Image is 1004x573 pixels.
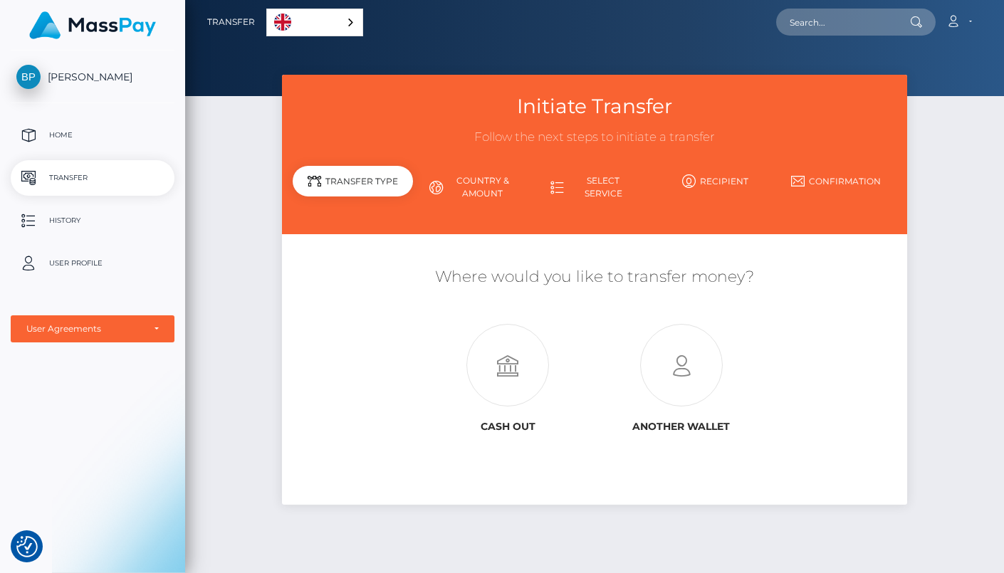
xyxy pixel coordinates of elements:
[11,160,174,196] a: Transfer
[293,93,896,120] h3: Initiate Transfer
[413,169,534,206] a: Country & Amount
[16,253,169,274] p: User Profile
[207,7,255,37] a: Transfer
[16,536,38,557] img: Revisit consent button
[11,246,174,281] a: User Profile
[16,125,169,146] p: Home
[293,166,414,196] div: Transfer Type
[605,421,758,433] h6: Another wallet
[534,169,655,206] a: Select Service
[655,169,776,194] a: Recipient
[293,169,414,206] a: Transfer Type
[11,70,174,83] span: [PERSON_NAME]
[432,421,584,433] h6: Cash out
[26,323,143,335] div: User Agreements
[266,9,363,36] div: Language
[11,203,174,238] a: History
[266,9,363,36] aside: Language selected: English
[29,11,156,39] img: MassPay
[11,117,174,153] a: Home
[16,536,38,557] button: Consent Preferences
[267,9,362,36] a: English
[293,129,896,146] h3: Follow the next steps to initiate a transfer
[11,315,174,342] button: User Agreements
[775,169,896,194] a: Confirmation
[776,9,910,36] input: Search...
[16,167,169,189] p: Transfer
[16,210,169,231] p: History
[293,266,896,288] h5: Where would you like to transfer money?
